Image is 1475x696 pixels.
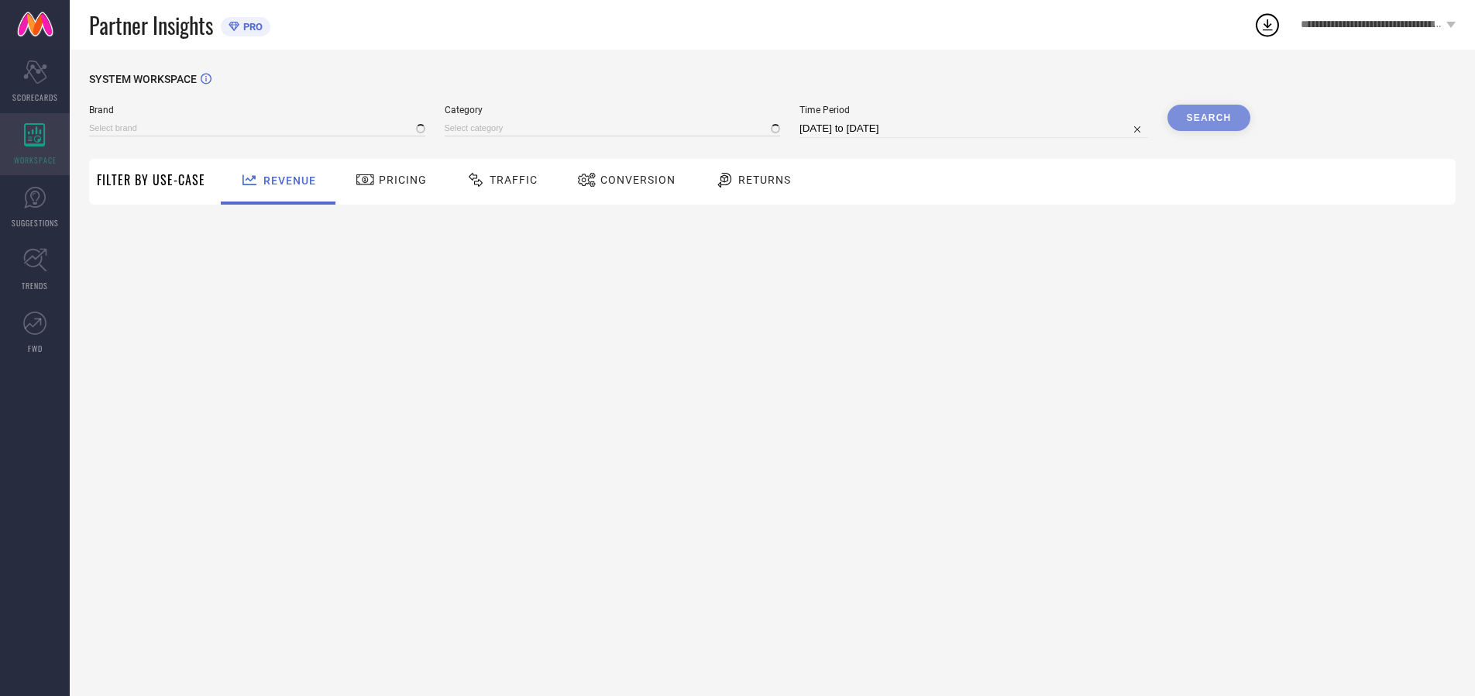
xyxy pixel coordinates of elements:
span: Traffic [490,174,538,186]
span: Revenue [263,174,316,187]
span: WORKSPACE [14,154,57,166]
span: Conversion [600,174,676,186]
span: Filter By Use-Case [97,171,205,189]
span: Time Period [799,105,1148,115]
span: Brand [89,105,425,115]
span: FWD [28,343,43,354]
input: Select brand [89,120,425,136]
span: PRO [239,21,263,33]
div: Open download list [1253,11,1281,39]
span: SUGGESTIONS [12,217,59,229]
span: Pricing [379,174,427,186]
span: Category [445,105,781,115]
input: Select category [445,120,781,136]
span: Returns [738,174,791,186]
span: Partner Insights [89,9,213,41]
span: SYSTEM WORKSPACE [89,73,197,85]
input: Select time period [799,119,1148,138]
span: TRENDS [22,280,48,291]
span: SCORECARDS [12,91,58,103]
